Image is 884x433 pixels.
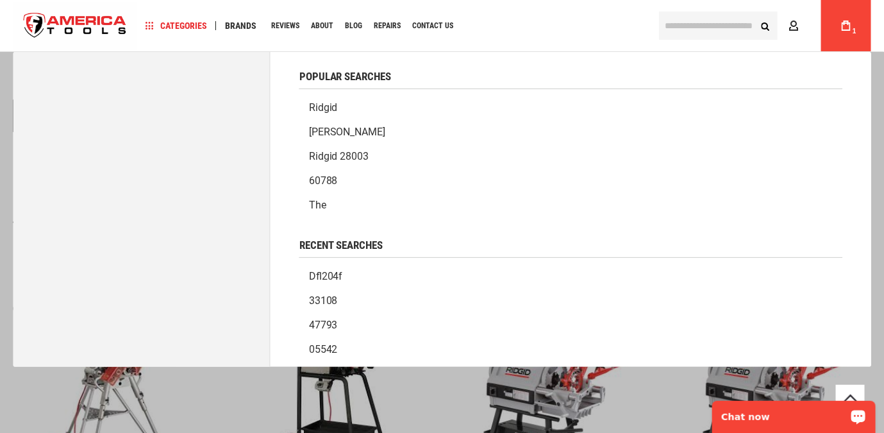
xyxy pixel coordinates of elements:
a: Reviews [265,17,305,35]
a: 60788 [299,169,842,193]
span: Popular Searches [299,71,392,82]
a: 47793 [299,313,842,337]
span: Brands [225,21,256,30]
span: Contact Us [412,22,453,30]
iframe: LiveChat chat widget [704,393,884,433]
span: Categories [146,21,207,30]
a: Repairs [368,17,406,35]
a: Blog [339,17,368,35]
span: Recent Searches [299,240,383,251]
a: Ridgid 28003 [299,144,842,169]
span: 1 [853,28,856,35]
a: About [305,17,339,35]
a: 05542 [299,337,842,362]
a: Ridgid [299,96,842,120]
a: 33108 [299,289,842,313]
a: Categories [140,17,213,35]
a: store logo [13,2,137,50]
span: Blog [345,22,362,30]
span: Reviews [271,22,299,30]
a: dfl204f [299,264,842,289]
img: America Tools [13,2,137,50]
span: Repairs [374,22,401,30]
button: Search [753,13,778,38]
span: About [311,22,333,30]
a: Contact Us [406,17,459,35]
a: The [299,193,842,217]
a: Brands [219,17,262,35]
a: [PERSON_NAME] [299,120,842,144]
